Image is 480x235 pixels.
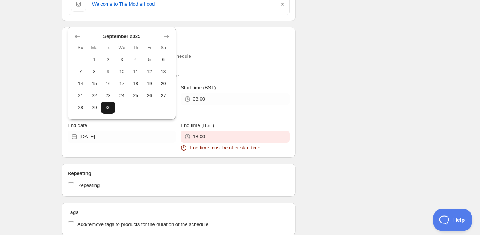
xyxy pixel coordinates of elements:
button: Saturday September 13 2025 [156,66,170,78]
button: Friday September 26 2025 [143,90,157,102]
span: We [118,45,126,51]
span: 15 [91,81,98,87]
button: Show next month, October 2025 [161,31,172,42]
span: 20 [159,81,167,87]
span: 25 [132,93,140,99]
span: 16 [104,81,112,87]
span: 13 [159,69,167,75]
span: 5 [146,57,154,63]
span: 30 [104,105,112,111]
button: Saturday September 27 2025 [156,90,170,102]
button: Wednesday September 10 2025 [115,66,129,78]
button: Sunday September 28 2025 [74,102,88,114]
button: Monday September 1 2025 [88,54,101,66]
button: Friday September 5 2025 [143,54,157,66]
th: Sunday [74,42,88,54]
span: 4 [132,57,140,63]
span: Fr [146,45,154,51]
th: Tuesday [101,42,115,54]
button: Saturday September 20 2025 [156,78,170,90]
button: Thursday September 4 2025 [129,54,143,66]
span: Th [132,45,140,51]
th: Saturday [156,42,170,54]
button: Wednesday September 17 2025 [115,78,129,90]
span: End time must be after start time [190,144,260,152]
a: Welcome to The Motherhood [92,0,273,8]
span: Add/remove tags to products for the duration of the schedule [77,221,208,227]
button: Sunday September 21 2025 [74,90,88,102]
button: Sunday September 14 2025 [74,78,88,90]
h2: Repeating [68,170,290,177]
span: Repeating [77,182,100,188]
th: Friday [143,42,157,54]
span: 6 [159,57,167,63]
button: Tuesday September 9 2025 [101,66,115,78]
span: End date [68,122,87,128]
span: 23 [104,93,112,99]
span: Mo [91,45,98,51]
button: Wednesday September 24 2025 [115,90,129,102]
iframe: Toggle Customer Support [433,209,472,231]
span: 27 [159,93,167,99]
h2: Active dates [68,33,290,41]
span: 9 [104,69,112,75]
span: 7 [77,69,85,75]
th: Wednesday [115,42,129,54]
button: Monday September 8 2025 [88,66,101,78]
span: 8 [91,69,98,75]
th: Monday [88,42,101,54]
button: Thursday September 11 2025 [129,66,143,78]
span: 19 [146,81,154,87]
button: Monday September 29 2025 [88,102,101,114]
span: 12 [146,69,154,75]
button: Wednesday September 3 2025 [115,54,129,66]
span: Tu [104,45,112,51]
span: 18 [132,81,140,87]
th: Thursday [129,42,143,54]
button: Tuesday September 30 2025 [101,102,115,114]
button: Monday September 22 2025 [88,90,101,102]
span: 28 [77,105,85,111]
span: Start time (BST) [181,85,216,90]
span: 10 [118,69,126,75]
button: Tuesday September 16 2025 [101,78,115,90]
button: Tuesday September 23 2025 [101,90,115,102]
span: 29 [91,105,98,111]
span: 14 [77,81,85,87]
button: Thursday September 18 2025 [129,78,143,90]
span: 24 [118,93,126,99]
span: 22 [91,93,98,99]
button: Monday September 15 2025 [88,78,101,90]
h2: Tags [68,209,290,216]
button: Sunday September 7 2025 [74,66,88,78]
button: Thursday September 25 2025 [129,90,143,102]
button: Friday September 12 2025 [143,66,157,78]
span: 11 [132,69,140,75]
span: Su [77,45,85,51]
span: 1 [91,57,98,63]
button: Show previous month, August 2025 [72,31,83,42]
button: Saturday September 6 2025 [156,54,170,66]
button: Tuesday September 2 2025 [101,54,115,66]
span: End time (BST) [181,122,214,128]
span: 2 [104,57,112,63]
span: 26 [146,93,154,99]
span: 3 [118,57,126,63]
button: Friday September 19 2025 [143,78,157,90]
span: Sa [159,45,167,51]
span: 21 [77,93,85,99]
span: 17 [118,81,126,87]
